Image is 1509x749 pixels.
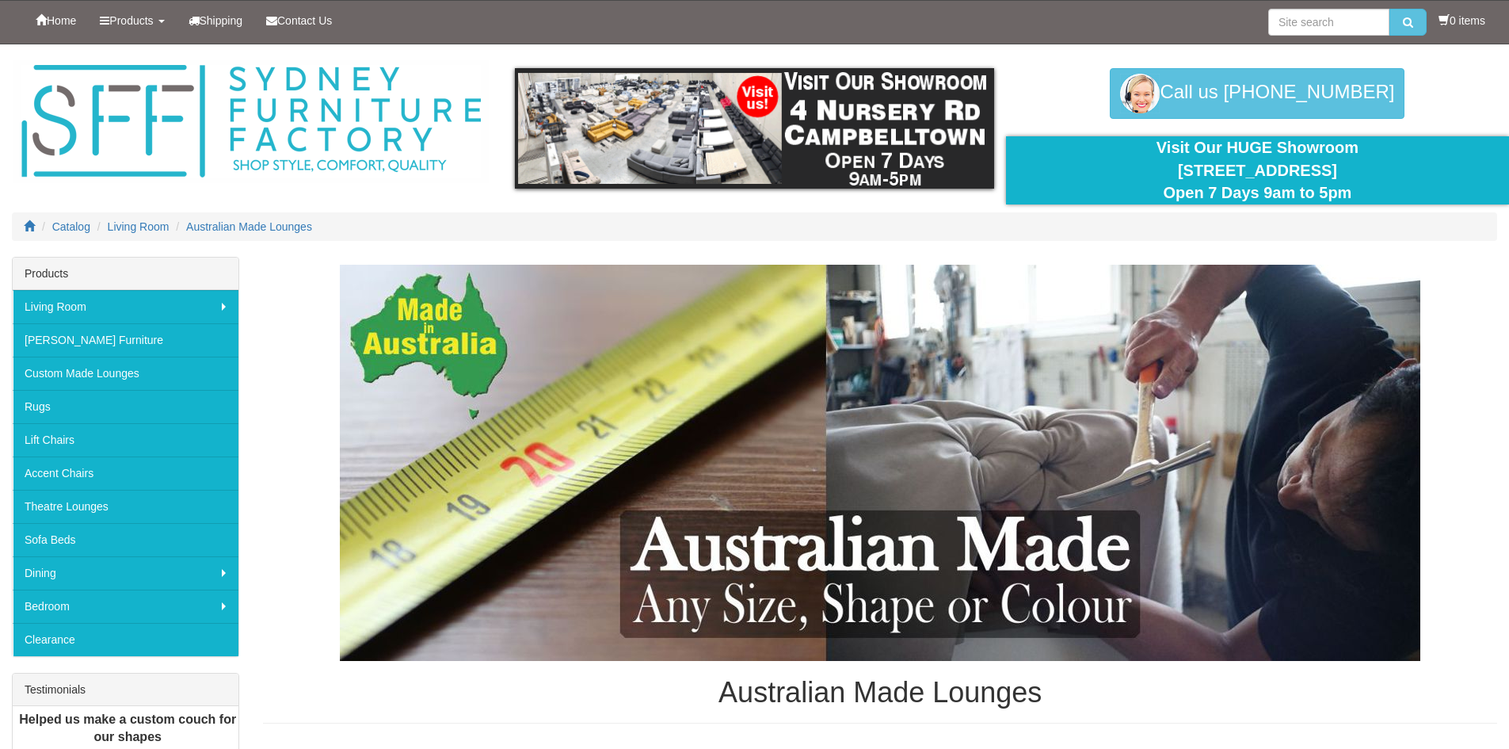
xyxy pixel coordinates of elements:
[13,390,238,423] a: Rugs
[277,14,332,27] span: Contact Us
[47,14,76,27] span: Home
[254,1,344,40] a: Contact Us
[1439,13,1485,29] li: 0 items
[186,220,312,233] a: Australian Made Lounges
[52,220,90,233] a: Catalog
[13,590,238,623] a: Bedroom
[108,220,170,233] a: Living Room
[13,556,238,590] a: Dining
[13,423,238,457] a: Lift Chairs
[24,1,88,40] a: Home
[340,265,1420,661] img: Australian Made Lounges
[109,14,153,27] span: Products
[515,68,994,189] img: showroom.gif
[13,323,238,357] a: [PERSON_NAME] Furniture
[1018,136,1497,204] div: Visit Our HUGE Showroom [STREET_ADDRESS] Open 7 Days 9am to 5pm
[1268,9,1389,36] input: Site search
[13,490,238,523] a: Theatre Lounges
[200,14,243,27] span: Shipping
[88,1,176,40] a: Products
[13,623,238,656] a: Clearance
[263,677,1497,709] h1: Australian Made Lounges
[13,674,238,706] div: Testimonials
[13,457,238,490] a: Accent Chairs
[13,357,238,390] a: Custom Made Lounges
[13,60,489,183] img: Sydney Furniture Factory
[177,1,255,40] a: Shipping
[13,523,238,556] a: Sofa Beds
[19,713,236,744] b: Helped us make a custom couch for our shapes
[13,290,238,323] a: Living Room
[13,258,238,290] div: Products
